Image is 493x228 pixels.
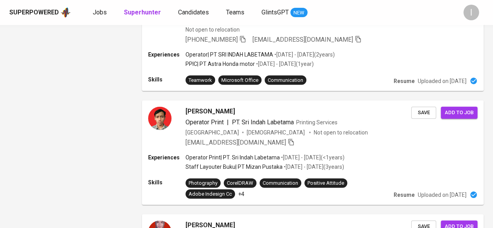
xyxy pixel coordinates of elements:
span: [PHONE_NUMBER] [186,36,238,43]
span: [EMAIL_ADDRESS][DOMAIN_NAME] [186,139,286,146]
div: I [463,5,479,20]
a: Superhunter [124,8,163,18]
a: Teams [226,8,246,18]
div: Communication [263,180,298,187]
img: app logo [60,7,71,18]
p: • [DATE] - [DATE] ( 2 years ) [273,51,335,58]
p: • [DATE] - [DATE] ( 3 years ) [283,163,344,171]
p: • [DATE] - [DATE] ( <1 years ) [280,154,345,161]
div: CorelDRAW [227,180,253,187]
div: Communication [268,77,303,84]
p: Resume [394,191,415,199]
a: Jobs [93,8,108,18]
div: Positive Attitude [307,180,344,187]
p: Experiences [148,51,186,58]
p: Uploaded on [DATE] [418,77,466,85]
span: | [227,118,229,127]
p: Staff Layouter Buku | PT Mizan Pustaka [186,163,283,171]
img: bd6bba224cef509a707ed4284a4fe197.jpg [148,107,171,130]
p: Operator Print | PT. Sri Indah Labetama [186,154,280,161]
div: [GEOGRAPHIC_DATA] [186,129,239,136]
span: Printing Services [296,119,338,125]
span: [PERSON_NAME] [186,107,235,116]
span: Teams [226,9,244,16]
a: Candidates [178,8,210,18]
p: Skills [148,76,186,83]
span: Jobs [93,9,107,16]
p: • [DATE] - [DATE] ( 1 year ) [255,60,314,68]
p: Not open to relocation [186,26,240,34]
p: +4 [238,190,244,198]
a: Superpoweredapp logo [9,7,71,18]
span: [DEMOGRAPHIC_DATA] [247,129,306,136]
p: PPIC | PT Astra Honda motor [186,60,255,68]
span: [EMAIL_ADDRESS][DOMAIN_NAME] [253,36,353,43]
div: Teamwork [189,77,212,84]
span: Add to job [445,108,474,117]
div: Photography [189,180,217,187]
b: Superhunter [124,9,161,16]
p: Operator | PT SRI INDAH LABETAMA [186,51,273,58]
p: Uploaded on [DATE] [418,191,466,199]
span: PT. Sri Indah Labetama [232,118,294,126]
p: Not open to relocation [314,129,368,136]
span: Operator Print [186,118,224,126]
p: Experiences [148,154,186,161]
span: Save [415,108,432,117]
span: NEW [290,9,307,17]
a: [PERSON_NAME]Operator Print|PT. Sri Indah LabetamaPrinting Services[GEOGRAPHIC_DATA][DEMOGRAPHIC_... [142,101,484,205]
span: Candidates [178,9,209,16]
div: Adobe Indesign Cc [189,191,232,198]
p: Skills [148,179,186,186]
div: Microsoft Office [221,77,258,84]
span: GlintsGPT [262,9,289,16]
button: Add to job [441,107,477,119]
div: Superpowered [9,8,59,17]
a: GlintsGPT NEW [262,8,307,18]
p: Resume [394,77,415,85]
button: Save [411,107,436,119]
